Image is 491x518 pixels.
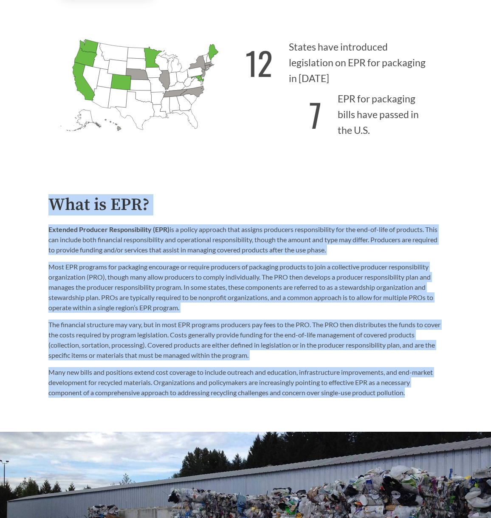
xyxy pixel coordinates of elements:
[245,39,273,86] strong: 12
[309,91,322,138] strong: 7
[48,224,443,255] p: is a policy approach that assigns producers responsibility for the end-of-life of products. This ...
[245,34,443,86] p: States have introduced legislation on EPR for packaging in [DATE]
[48,195,443,215] h2: What is EPR?
[48,225,169,233] strong: Extended Producer Responsibility (EPR)
[245,86,443,139] p: EPR for packaging bills have passed in the U.S.
[48,320,443,360] p: The financial structure may vary, but in most EPR programs producers pay fees to the PRO. The PRO...
[48,262,443,313] p: Most EPR programs for packaging encourage or require producers of packaging products to join a co...
[48,367,443,398] p: Many new bills and positions extend cost coverage to include outreach and education, infrastructu...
